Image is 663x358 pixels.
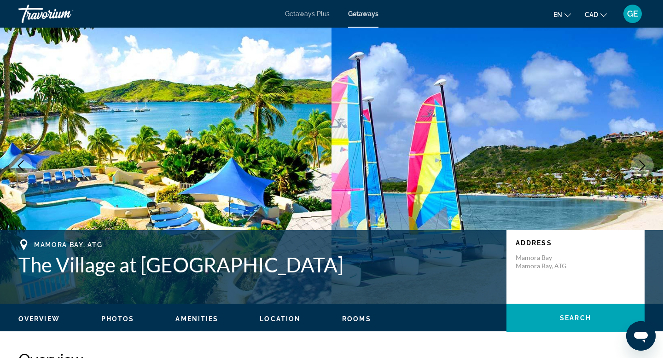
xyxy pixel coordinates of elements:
span: CAD [585,11,598,18]
button: Next image [631,154,654,177]
button: Change language [553,8,571,21]
span: GE [627,9,638,18]
button: Location [260,315,301,323]
span: Search [560,314,591,322]
button: Change currency [585,8,607,21]
button: Photos [101,315,134,323]
a: Getaways Plus [285,10,330,17]
h1: The Village at [GEOGRAPHIC_DATA] [18,253,497,277]
p: Address [516,239,635,247]
button: Amenities [175,315,218,323]
button: Previous image [9,154,32,177]
a: Travorium [18,2,110,26]
span: en [553,11,562,18]
button: Search [506,304,645,332]
button: User Menu [621,4,645,23]
button: Rooms [342,315,371,323]
p: Mamora Bay Mamora Bay, ATG [516,254,589,270]
span: Mamora Bay, ATG [34,241,102,248]
button: Overview [18,315,60,323]
a: Getaways [348,10,378,17]
iframe: Button to launch messaging window [626,321,656,351]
